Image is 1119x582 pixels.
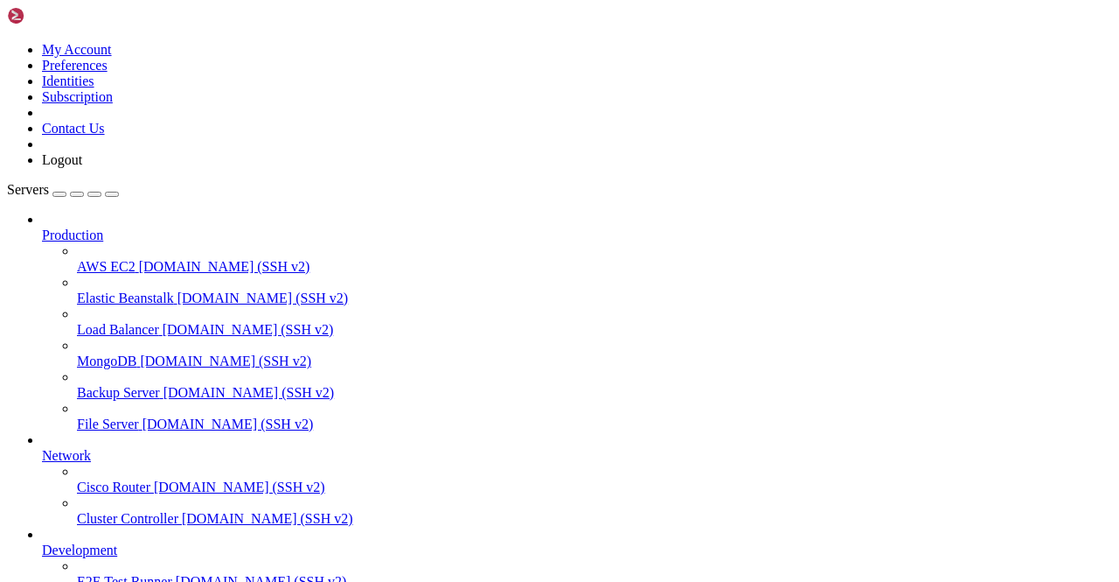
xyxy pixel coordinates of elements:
a: Contact Us [42,121,105,136]
span: File Server [77,417,139,431]
li: Elastic Beanstalk [DOMAIN_NAME] (SSH v2) [77,275,1112,306]
span: Load Balancer [77,322,159,337]
a: Preferences [42,58,108,73]
a: MongoDB [DOMAIN_NAME] (SSH v2) [77,354,1112,369]
span: Network [42,448,91,463]
a: Subscription [42,89,113,104]
a: Servers [7,182,119,197]
a: Cluster Controller [DOMAIN_NAME] (SSH v2) [77,511,1112,527]
span: Cisco Router [77,480,150,494]
li: Cisco Router [DOMAIN_NAME] (SSH v2) [77,464,1112,495]
a: Load Balancer [DOMAIN_NAME] (SSH v2) [77,322,1112,338]
span: MongoDB [77,354,136,368]
span: [DOMAIN_NAME] (SSH v2) [139,259,310,274]
li: Production [42,212,1112,432]
a: File Server [DOMAIN_NAME] (SSH v2) [77,417,1112,432]
span: [DOMAIN_NAME] (SSH v2) [163,322,334,337]
li: Network [42,432,1112,527]
li: Load Balancer [DOMAIN_NAME] (SSH v2) [77,306,1112,338]
a: My Account [42,42,112,57]
a: Elastic Beanstalk [DOMAIN_NAME] (SSH v2) [77,291,1112,306]
span: Servers [7,182,49,197]
a: Network [42,448,1112,464]
a: Identities [42,74,94,88]
li: File Server [DOMAIN_NAME] (SSH v2) [77,401,1112,432]
span: [DOMAIN_NAME] (SSH v2) [140,354,311,368]
li: Cluster Controller [DOMAIN_NAME] (SSH v2) [77,495,1112,527]
a: Logout [42,152,82,167]
li: Backup Server [DOMAIN_NAME] (SSH v2) [77,369,1112,401]
span: AWS EC2 [77,259,136,274]
span: [DOMAIN_NAME] (SSH v2) [163,385,335,400]
span: [DOMAIN_NAME] (SSH v2) [177,291,349,305]
li: MongoDB [DOMAIN_NAME] (SSH v2) [77,338,1112,369]
li: AWS EC2 [DOMAIN_NAME] (SSH v2) [77,243,1112,275]
img: Shellngn [7,7,108,25]
a: Production [42,228,1112,243]
span: Backup Server [77,385,160,400]
span: Development [42,543,117,557]
a: Cisco Router [DOMAIN_NAME] (SSH v2) [77,480,1112,495]
a: Development [42,543,1112,558]
span: [DOMAIN_NAME] (SSH v2) [154,480,325,494]
span: Production [42,228,103,242]
a: AWS EC2 [DOMAIN_NAME] (SSH v2) [77,259,1112,275]
span: [DOMAIN_NAME] (SSH v2) [142,417,314,431]
a: Backup Server [DOMAIN_NAME] (SSH v2) [77,385,1112,401]
span: Elastic Beanstalk [77,291,174,305]
span: Cluster Controller [77,511,178,526]
span: [DOMAIN_NAME] (SSH v2) [182,511,353,526]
